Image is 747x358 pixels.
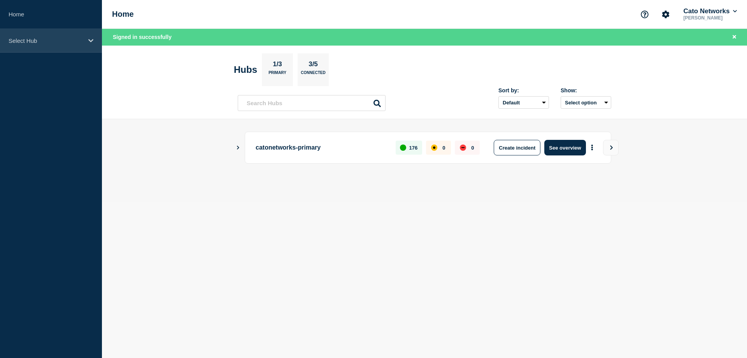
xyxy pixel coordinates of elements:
button: Create incident [494,140,540,155]
button: Show Connected Hubs [236,145,240,151]
p: 1/3 [270,60,285,71]
p: Primary [268,71,286,79]
p: 0 [442,145,445,151]
button: Close banner [729,33,739,42]
button: More actions [587,141,597,155]
div: down [460,145,466,151]
h1: Home [112,10,134,19]
input: Search Hubs [238,95,386,111]
button: Account settings [658,6,674,23]
div: affected [431,145,437,151]
select: Sort by [498,96,549,109]
button: View [603,140,619,155]
div: Show: [561,87,611,93]
button: Select option [561,96,611,109]
p: 176 [409,145,418,151]
p: catonetworks-primary [256,140,387,155]
h2: Hubs [234,64,257,75]
div: Sort by: [498,87,549,93]
p: Select Hub [9,37,83,44]
p: [PERSON_NAME] [682,15,738,21]
div: up [400,145,406,151]
button: Cato Networks [682,7,738,15]
p: 0 [471,145,474,151]
p: 3/5 [306,60,321,71]
button: Support [637,6,653,23]
p: Connected [301,71,325,79]
span: Signed in successfully [113,34,172,40]
button: See overview [544,140,586,155]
